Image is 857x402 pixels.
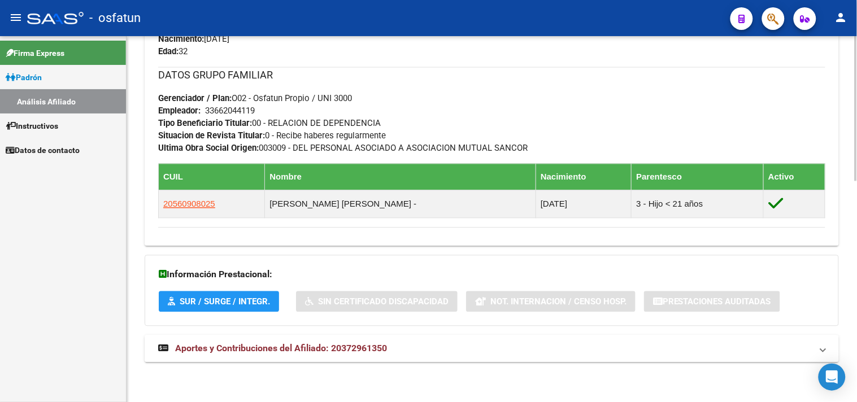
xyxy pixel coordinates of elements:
span: 0 - Recibe haberes regularmente [158,131,386,141]
h3: DATOS GRUPO FAMILIAR [158,68,825,84]
button: Not. Internacion / Censo Hosp. [466,291,636,312]
th: Activo [764,164,825,190]
mat-icon: person [834,11,848,24]
span: [DATE] [158,34,229,45]
span: 20560908025 [163,199,215,209]
span: 003009 - DEL PERSONAL ASOCIADO A ASOCIACION MUTUAL SANCOR [158,143,528,154]
span: - osfatun [89,6,141,30]
td: [PERSON_NAME] [PERSON_NAME] - [265,190,536,218]
span: Instructivos [6,120,58,132]
span: Sin Certificado Discapacidad [318,297,449,307]
span: Datos de contacto [6,144,80,156]
td: [DATE] [536,190,632,218]
span: Not. Internacion / Censo Hosp. [490,297,627,307]
span: SUR / SURGE / INTEGR. [180,297,270,307]
button: SUR / SURGE / INTEGR. [159,291,279,312]
span: O02 - Osfatun Propio / UNI 3000 [158,94,352,104]
th: Parentesco [632,164,764,190]
strong: Empleador: [158,106,201,116]
strong: Tipo Beneficiario Titular: [158,119,252,129]
span: Firma Express [6,47,64,59]
span: Padrón [6,71,42,84]
mat-expansion-panel-header: Aportes y Contribuciones del Afiliado: 20372961350 [145,335,839,362]
button: Sin Certificado Discapacidad [296,291,458,312]
strong: Gerenciador / Plan: [158,94,232,104]
th: CUIL [159,164,265,190]
mat-icon: menu [9,11,23,24]
div: Open Intercom Messenger [819,364,846,391]
h3: Información Prestacional: [159,267,825,283]
th: Nombre [265,164,536,190]
span: 32 [158,47,188,57]
div: 33662044119 [205,105,255,117]
strong: Nacimiento: [158,34,204,45]
button: Prestaciones Auditadas [644,291,780,312]
span: 00 - RELACION DE DEPENDENCIA [158,119,381,129]
strong: Situacion de Revista Titular: [158,131,265,141]
strong: Edad: [158,47,179,57]
span: Aportes y Contribuciones del Afiliado: 20372961350 [175,343,387,354]
strong: Ultima Obra Social Origen: [158,143,259,154]
th: Nacimiento [536,164,632,190]
td: 3 - Hijo < 21 años [632,190,764,218]
span: Prestaciones Auditadas [663,297,771,307]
